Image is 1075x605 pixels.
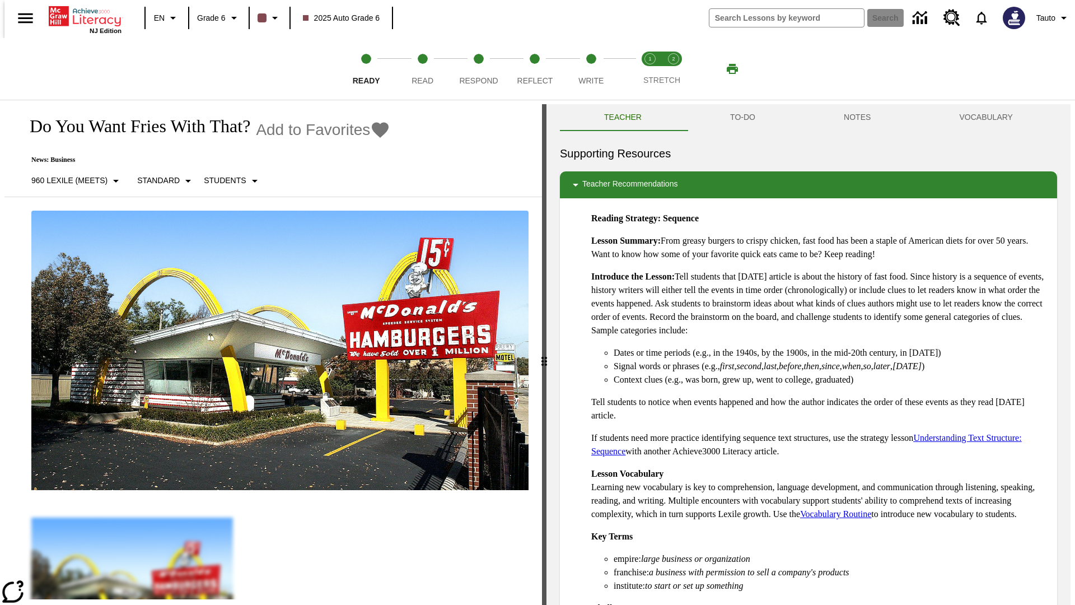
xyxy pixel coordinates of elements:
span: Ready [353,76,380,85]
button: Grade: Grade 6, Select a grade [193,8,245,28]
button: Ready step 1 of 5 [334,38,399,100]
p: Tell students that [DATE] article is about the history of fast food. Since history is a sequence ... [591,270,1048,337]
em: first [720,361,735,371]
div: Press Enter or Spacebar and then press right and left arrow keys to move the slider [542,104,546,605]
span: Read [412,76,433,85]
p: News: Business [18,156,390,164]
em: to start or set up something [645,581,744,590]
a: Vocabulary Routine [800,509,871,519]
p: Tell students to notice when events happened and how the author indicates the order of these even... [591,395,1048,422]
a: Understanding Text Structure: Sequence [591,433,1022,456]
li: Context clues (e.g., was born, grew up, went to college, graduated) [614,373,1048,387]
button: Select Lexile, 960 Lexile (Meets) [27,171,127,191]
strong: Sequence [663,213,699,223]
a: Data Center [906,3,937,34]
span: STRETCH [643,76,680,85]
em: last [764,361,777,371]
p: Standard [137,175,180,187]
a: Notifications [967,3,996,32]
button: Stretch Respond step 2 of 2 [657,38,690,100]
button: Open side menu [9,2,42,35]
li: Dates or time periods (e.g., in the 1940s, by the 1900s, in the mid-20th century, in [DATE]) [614,346,1048,360]
em: when [842,361,861,371]
button: Read step 2 of 5 [390,38,455,100]
em: later [873,361,890,371]
em: large business or organization [641,554,750,564]
button: Reflect step 4 of 5 [502,38,567,100]
li: franchise: [614,566,1048,579]
em: since [821,361,840,371]
text: 1 [648,56,651,62]
button: NOTES [800,104,915,131]
button: VOCABULARY [915,104,1057,131]
img: One of the first McDonald's stores, with the iconic red sign and golden arches. [31,211,529,491]
button: Scaffolds, Standard [133,171,199,191]
button: Add to Favorites - Do You Want Fries With That? [256,120,390,139]
input: search field [709,9,864,27]
span: Write [578,76,604,85]
li: institute: [614,579,1048,593]
span: Respond [459,76,498,85]
button: Select a new avatar [996,3,1032,32]
strong: Key Terms [591,532,633,541]
span: NJ Edition [90,27,121,34]
span: Reflect [517,76,553,85]
em: so [863,361,871,371]
span: Add to Favorites [256,121,370,139]
div: Instructional Panel Tabs [560,104,1057,131]
button: Language: EN, Select a language [149,8,185,28]
span: Grade 6 [197,12,226,24]
em: a business with permission to sell a company's products [649,567,849,577]
p: 960 Lexile (Meets) [31,175,107,187]
button: Select Student [199,171,265,191]
button: Respond step 3 of 5 [446,38,511,100]
button: Profile/Settings [1032,8,1075,28]
h1: Do You Want Fries With That? [18,116,250,137]
text: 2 [672,56,675,62]
div: activity [546,104,1071,605]
em: then [803,361,819,371]
p: If students need more practice identifying sequence text structures, use the strategy lesson with... [591,431,1048,458]
p: Teacher Recommendations [582,178,677,192]
button: Teacher [560,104,686,131]
span: EN [154,12,165,24]
img: Avatar [1003,7,1025,29]
p: Learning new vocabulary is key to comprehension, language development, and communication through ... [591,467,1048,521]
a: Resource Center, Will open in new tab [937,3,967,33]
em: second [737,361,761,371]
h6: Supporting Resources [560,145,1057,162]
span: 2025 Auto Grade 6 [303,12,380,24]
strong: Reading Strategy: [591,213,661,223]
em: before [779,361,801,371]
div: Home [49,4,121,34]
strong: Lesson Summary: [591,236,661,245]
li: empire: [614,552,1048,566]
div: Teacher Recommendations [560,171,1057,198]
p: Students [204,175,246,187]
strong: Introduce the Lesson: [591,272,675,281]
button: Stretch Read step 1 of 2 [634,38,666,100]
p: From greasy burgers to crispy chicken, fast food has been a staple of American diets for over 50 ... [591,234,1048,261]
em: [DATE] [892,361,922,371]
li: Signal words or phrases (e.g., , , , , , , , , , ) [614,360,1048,373]
button: TO-DO [686,104,800,131]
button: Class color is dark brown. Change class color [253,8,286,28]
button: Print [714,59,750,79]
div: reading [4,104,542,599]
button: Write step 5 of 5 [559,38,624,100]
strong: Lesson Vocabulary [591,469,663,478]
span: Tauto [1036,12,1055,24]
